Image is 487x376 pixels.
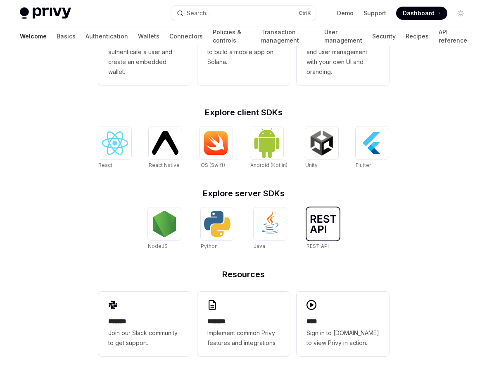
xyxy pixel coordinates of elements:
a: ****Sign in to [DOMAIN_NAME] to view Privy in action. [297,292,389,356]
a: FlutterFlutter [356,126,389,169]
a: API reference [439,26,467,46]
span: Ctrl K [299,10,311,17]
a: NodeJSNodeJS [148,207,181,250]
a: Welcome [20,26,47,46]
img: Java [257,211,283,237]
span: Use the React SDK to authenticate a user and create an embedded wallet. [108,37,181,77]
span: NodeJS [148,243,168,249]
span: Dashboard [403,9,435,17]
img: React [102,131,128,155]
img: Flutter [359,130,385,156]
a: JavaJava [254,207,287,250]
img: NodeJS [151,211,178,237]
h2: Resources [98,270,389,278]
a: Authentication [86,26,128,46]
a: REST APIREST API [306,207,340,250]
a: Demo [337,9,354,17]
span: Join our Slack community to get support. [108,328,181,348]
img: Unity [309,130,335,156]
a: User management [324,26,362,46]
img: iOS (Swift) [203,131,229,155]
a: ReactReact [98,126,131,169]
a: Transaction management [261,26,314,46]
a: Basics [57,26,76,46]
button: Toggle dark mode [454,7,467,20]
a: React NativeReact Native [149,126,182,169]
img: Android (Kotlin) [254,127,280,158]
span: Sign in to [DOMAIN_NAME] to view Privy in action. [306,328,379,348]
span: Whitelabel login, wallets, and user management with your own UI and branding. [306,37,379,77]
img: React Native [152,131,178,155]
span: Android (Kotlin) [250,162,287,168]
span: React [98,162,112,168]
span: iOS (Swift) [200,162,225,168]
div: Search... [187,8,210,18]
a: UnityUnity [305,126,338,169]
a: Support [363,9,386,17]
img: REST API [310,215,336,233]
h2: Explore server SDKs [98,189,389,198]
span: REST API [306,243,329,249]
span: Implement common Privy features and integrations. [207,328,280,348]
img: Python [204,211,230,237]
span: Java [254,243,265,249]
a: Security [372,26,396,46]
a: Wallets [138,26,159,46]
span: Unity [305,162,318,168]
button: Open search [171,6,316,21]
a: **** **Join our Slack community to get support. [98,292,191,356]
a: PythonPython [201,207,234,250]
a: Connectors [169,26,203,46]
span: React Native [149,162,180,168]
span: Python [201,243,218,249]
span: Flutter [356,162,371,168]
a: Policies & controls [213,26,251,46]
a: iOS (Swift)iOS (Swift) [200,126,233,169]
a: Android (Kotlin)Android (Kotlin) [250,126,287,169]
img: light logo [20,7,71,19]
span: Use the React Native SDK to build a mobile app on Solana. [207,37,280,67]
a: **** **Implement common Privy features and integrations. [197,292,290,356]
a: Dashboard [396,7,447,20]
a: Recipes [406,26,429,46]
h2: Explore client SDKs [98,108,389,117]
